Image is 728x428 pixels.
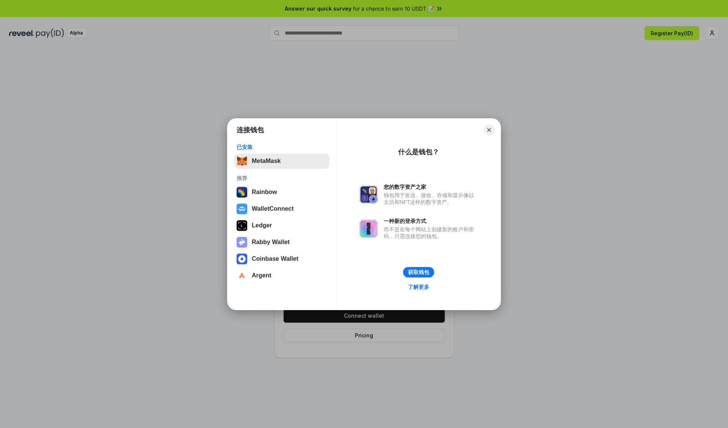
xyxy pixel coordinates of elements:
[403,282,434,292] a: 了解更多
[252,272,271,279] div: Argent
[237,237,247,248] img: svg+xml,%3Csvg%20xmlns%3D%22http%3A%2F%2Fwww.w3.org%2F2000%2Fsvg%22%20fill%3D%22none%22%20viewBox...
[237,125,264,135] h1: 连接钱包
[398,147,439,157] div: 什么是钱包？
[384,192,478,205] div: 钱包用于发送、接收、存储和显示像以太坊和NFT这样的数字资产。
[408,269,429,276] div: 获取钱包
[252,256,298,262] div: Coinbase Wallet
[384,226,478,240] div: 而不是在每个网站上创建新的账户和密码，只需连接您的钱包。
[237,156,247,166] img: svg+xml,%3Csvg%20fill%3D%22none%22%20height%3D%2233%22%20viewBox%3D%220%200%2035%2033%22%20width%...
[237,175,327,182] div: 推荐
[237,270,247,281] img: svg+xml,%3Csvg%20width%3D%2228%22%20height%3D%2228%22%20viewBox%3D%220%200%2028%2028%22%20fill%3D...
[237,220,247,231] img: svg+xml,%3Csvg%20xmlns%3D%22http%3A%2F%2Fwww.w3.org%2F2000%2Fsvg%22%20width%3D%2228%22%20height%3...
[252,239,290,246] div: Rabby Wallet
[252,205,294,212] div: WalletConnect
[237,254,247,264] img: svg+xml,%3Csvg%20width%3D%2228%22%20height%3D%2228%22%20viewBox%3D%220%200%2028%2028%22%20fill%3D...
[237,144,327,151] div: 已安装
[384,218,478,224] div: 一种新的登录方式
[237,187,247,198] img: svg+xml,%3Csvg%20width%3D%22120%22%20height%3D%22120%22%20viewBox%3D%220%200%20120%20120%22%20fil...
[359,219,378,238] img: svg+xml,%3Csvg%20xmlns%3D%22http%3A%2F%2Fwww.w3.org%2F2000%2Fsvg%22%20fill%3D%22none%22%20viewBox...
[237,204,247,214] img: svg+xml,%3Csvg%20width%3D%2228%22%20height%3D%2228%22%20viewBox%3D%220%200%2028%2028%22%20fill%3D...
[234,154,329,169] button: MetaMask
[234,201,329,216] button: WalletConnect
[234,218,329,233] button: Ledger
[408,284,429,290] div: 了解更多
[234,251,329,267] button: Coinbase Wallet
[403,267,434,277] button: 获取钱包
[252,189,277,196] div: Rainbow
[234,185,329,200] button: Rainbow
[234,268,329,283] button: Argent
[484,125,494,135] button: Close
[252,158,281,165] div: MetaMask
[234,235,329,250] button: Rabby Wallet
[384,183,478,190] div: 您的数字资产之家
[359,185,378,204] img: svg+xml,%3Csvg%20xmlns%3D%22http%3A%2F%2Fwww.w3.org%2F2000%2Fsvg%22%20fill%3D%22none%22%20viewBox...
[252,222,272,229] div: Ledger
